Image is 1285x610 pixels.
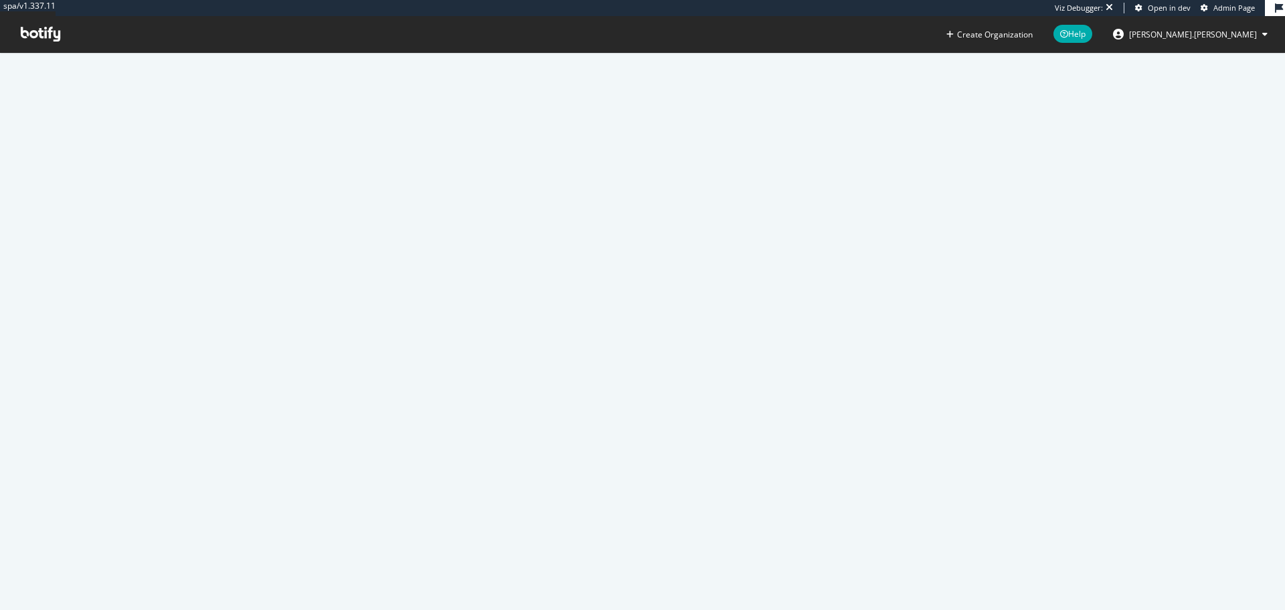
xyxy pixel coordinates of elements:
button: Create Organization [946,28,1033,41]
span: Help [1053,25,1092,43]
span: Open in dev [1148,3,1191,13]
button: [PERSON_NAME].[PERSON_NAME] [1102,23,1278,45]
span: Admin Page [1213,3,1255,13]
a: Admin Page [1201,3,1255,13]
div: Viz Debugger: [1055,3,1103,13]
span: lou.aldrin [1129,29,1257,40]
a: Open in dev [1135,3,1191,13]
